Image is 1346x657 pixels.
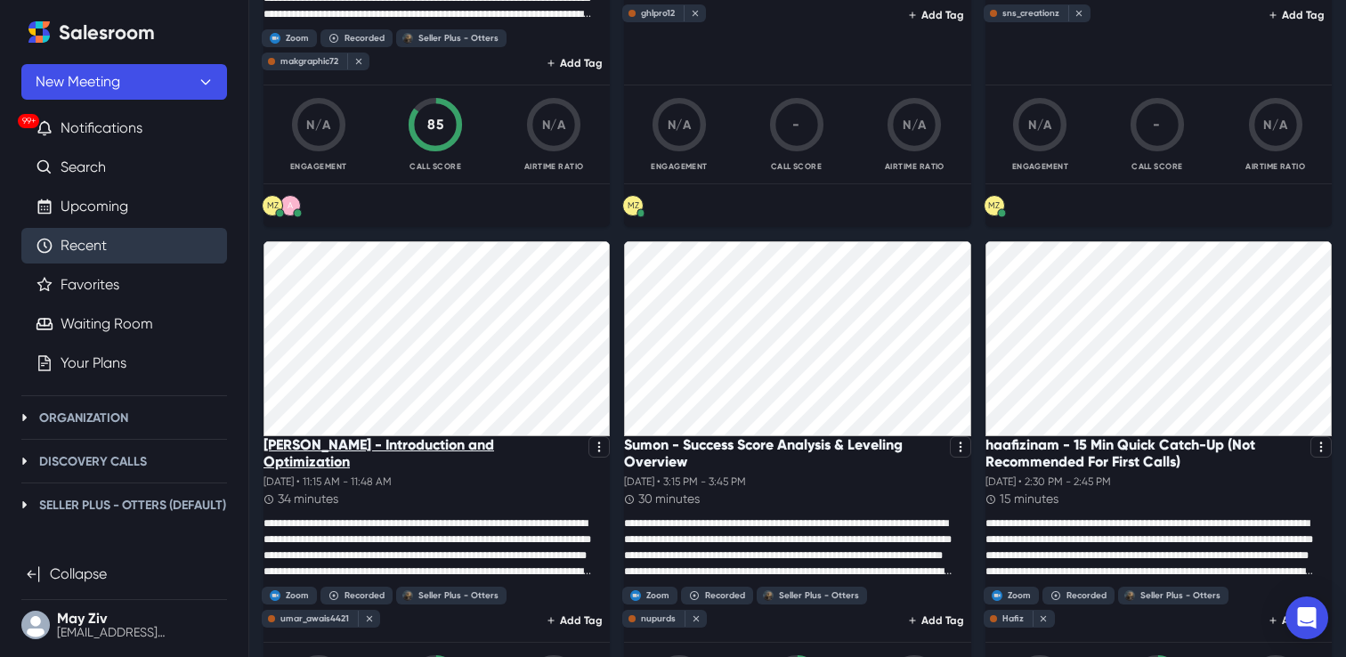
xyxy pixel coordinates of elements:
p: Discovery Calls [39,452,147,471]
div: May Ziv [628,201,639,210]
div: Seller Plus - Otters [1140,590,1220,601]
button: Toggle Organization [14,407,36,428]
div: Seller Plus - Otters [418,590,499,601]
div: Seller Plus - Otters [418,33,499,44]
p: 34 minutes [278,490,338,508]
span: N/A [668,118,692,133]
button: close [684,5,701,21]
div: 85 [407,115,464,135]
p: haafizinam - 15 Min Quick Catch-Up (Not Recommended For First Calls) [985,436,1303,470]
p: Engagement [290,160,347,173]
div: May Ziv [267,201,279,210]
p: Engagement [651,160,708,173]
p: Organization [39,409,128,427]
p: [PERSON_NAME] - Introduction and Optimization [264,436,581,470]
div: Zoom [286,33,309,44]
div: nupurds [641,613,676,624]
button: Add Tag [540,53,610,74]
img: Seller Plus - Otters [763,590,774,601]
button: close [1033,611,1050,627]
p: Airtime Ratio [885,160,945,173]
p: 30 minutes [638,490,700,508]
span: N/A [1263,118,1287,133]
button: Options [950,436,971,458]
button: Add Tag [902,610,971,631]
button: Toggle Discovery Calls [14,450,36,472]
div: Open Intercom Messenger [1285,596,1328,639]
span: N/A [306,118,330,133]
div: Zoom [646,590,669,601]
button: New Meeting [21,64,227,100]
button: Add Tag [540,610,610,631]
div: makgraphic72 [280,56,338,67]
p: [DATE] • 3:15 PM - 3:45 PM [624,474,970,490]
p: [DATE] • 2:30 PM - 2:45 PM [985,474,1332,490]
div: Ammar [288,201,293,210]
div: Seller Plus - Otters [779,590,859,601]
img: Seller Plus - Otters [402,33,413,44]
a: Recent [61,235,107,256]
span: - [792,117,800,134]
div: Recorded [1066,590,1107,601]
p: Call Score [409,160,461,173]
h2: Salesroom [59,21,155,45]
div: Recorded [345,33,385,44]
button: Add Tag [902,4,971,26]
div: Recorded [345,590,385,601]
p: Call Score [1131,160,1183,173]
div: Zoom [286,590,309,601]
img: Seller Plus - Otters [402,590,413,601]
p: Airtime Ratio [524,160,584,173]
span: N/A [542,118,566,133]
button: close [358,611,376,627]
img: Seller Plus - Otters [1124,590,1135,601]
button: Toggle Seller Plus - Otters [14,494,36,515]
button: close [1068,5,1086,21]
button: close [347,53,365,69]
p: Call Score [771,160,823,173]
a: Favorites [61,274,119,296]
p: Collapse [50,564,107,585]
button: Options [588,436,610,458]
p: Sumon - Success Score Analysis & Leveling Overview [624,436,942,470]
div: Recorded [705,590,745,601]
div: ghlpro12 [641,8,675,19]
button: Options [1310,436,1332,458]
a: Home [21,14,57,50]
p: Airtime Ratio [1245,160,1305,173]
span: N/A [1028,118,1052,133]
button: Add Tag [1262,610,1332,631]
div: Zoom [1008,590,1031,601]
button: 99+Notifications [21,110,227,146]
button: Add Tag [1262,4,1332,26]
p: [DATE] • 11:15 AM - 11:48 AM [264,474,610,490]
a: Search [61,157,106,178]
div: Hafiz [1002,613,1024,624]
div: umar_awais4421 [280,613,349,624]
button: close [685,611,702,627]
p: Seller Plus - Otters (Default) [39,496,226,515]
a: Waiting Room [61,313,153,335]
p: Engagement [1012,160,1069,173]
button: User menu [21,607,227,643]
div: May Ziv [988,201,1000,210]
button: Collapse [21,556,227,592]
span: - [1153,117,1161,134]
p: 15 minutes [1000,490,1058,508]
span: N/A [903,118,927,133]
a: Your Plans [61,353,126,374]
div: sns_creationz [1002,8,1059,19]
a: Upcoming [61,196,128,217]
